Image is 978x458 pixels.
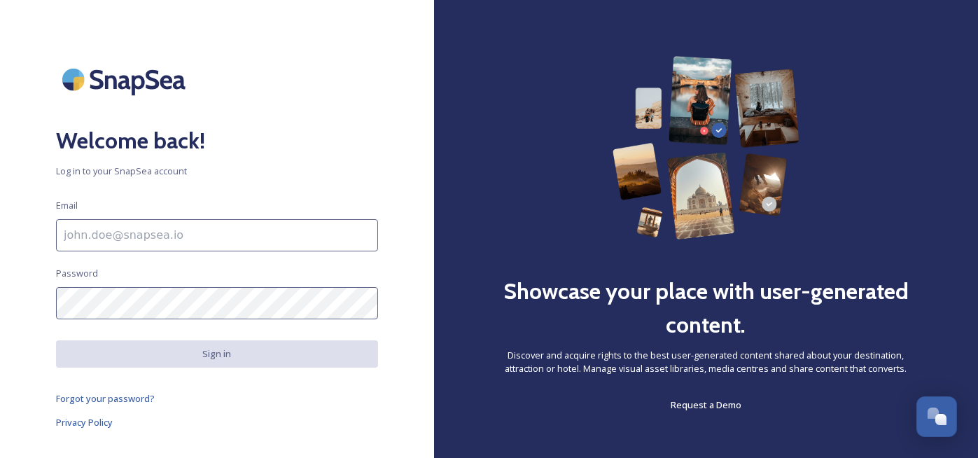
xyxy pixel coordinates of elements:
[613,56,799,240] img: 63b42ca75bacad526042e722_Group%20154-p-800.png
[671,396,741,413] a: Request a Demo
[490,275,922,342] h2: Showcase your place with user-generated content.
[671,398,741,411] span: Request a Demo
[56,199,78,212] span: Email
[56,165,378,178] span: Log in to your SnapSea account
[56,392,155,405] span: Forgot your password?
[56,219,378,251] input: john.doe@snapsea.io
[56,124,378,158] h2: Welcome back!
[56,414,378,431] a: Privacy Policy
[56,390,378,407] a: Forgot your password?
[56,267,98,280] span: Password
[56,56,196,103] img: SnapSea Logo
[490,349,922,375] span: Discover and acquire rights to the best user-generated content shared about your destination, att...
[56,340,378,368] button: Sign in
[916,396,957,437] button: Open Chat
[56,416,113,429] span: Privacy Policy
